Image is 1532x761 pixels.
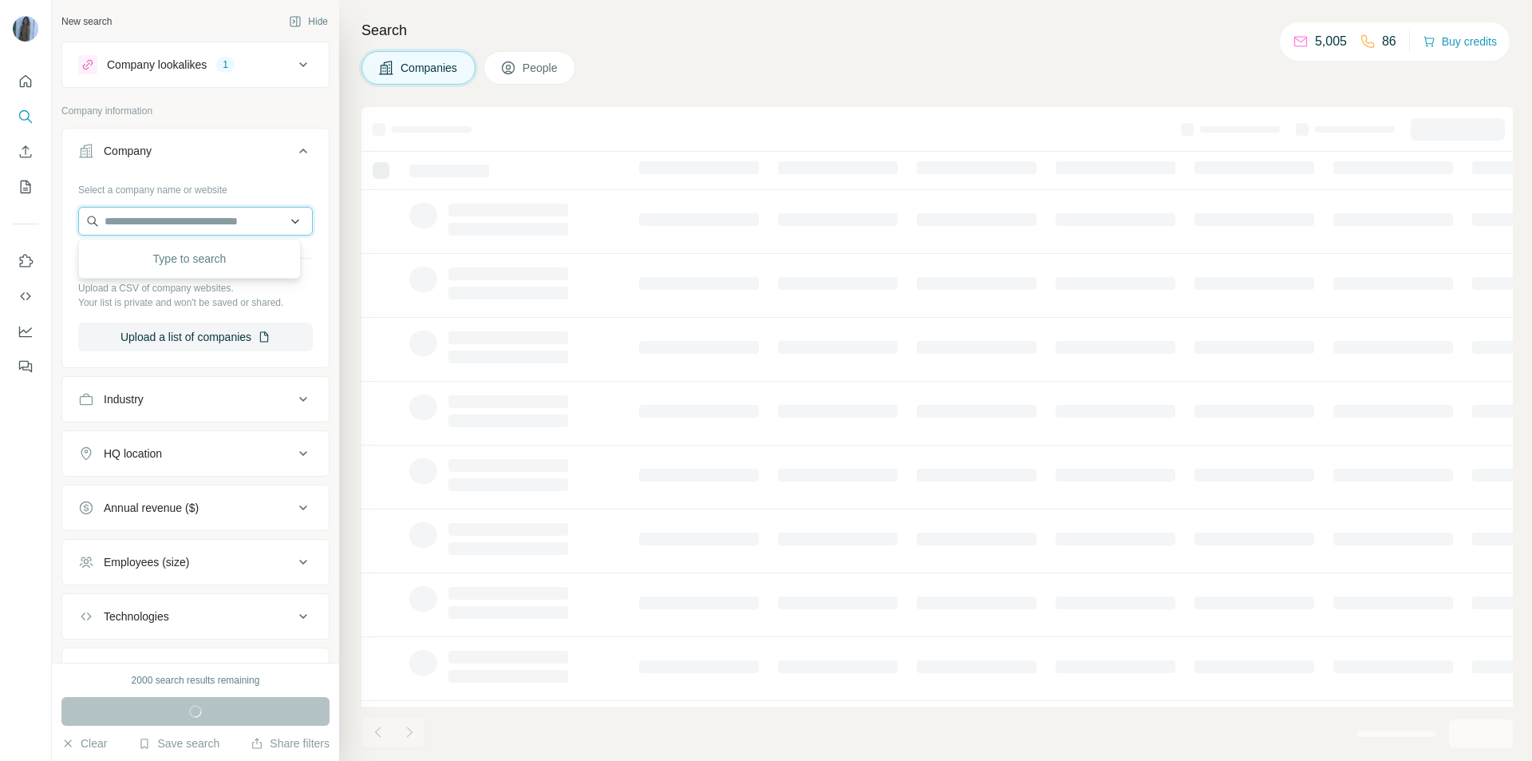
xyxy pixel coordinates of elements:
[62,46,329,84] button: Company lookalikes1
[251,735,330,751] button: Share filters
[82,243,297,275] div: Type to search
[1315,32,1347,51] p: 5,005
[62,132,329,176] button: Company
[13,172,38,201] button: My lists
[104,446,162,462] div: HQ location
[62,652,329,690] button: Keywords
[523,60,559,76] span: People
[61,14,112,29] div: New search
[278,10,339,34] button: Hide
[78,281,313,295] p: Upload a CSV of company websites.
[13,352,38,381] button: Feedback
[61,104,330,118] p: Company information
[1382,32,1396,51] p: 86
[78,295,313,310] p: Your list is private and won't be saved or shared.
[61,735,107,751] button: Clear
[107,57,207,73] div: Company lookalikes
[78,176,313,197] div: Select a company name or website
[104,554,189,570] div: Employees (size)
[13,247,38,275] button: Use Surfe on LinkedIn
[13,102,38,131] button: Search
[104,391,144,407] div: Industry
[62,543,329,581] button: Employees (size)
[401,60,459,76] span: Companies
[361,19,1513,42] h4: Search
[104,143,152,159] div: Company
[62,434,329,473] button: HQ location
[62,380,329,418] button: Industry
[13,317,38,346] button: Dashboard
[13,16,38,42] img: Avatar
[216,57,235,72] div: 1
[138,735,219,751] button: Save search
[13,282,38,311] button: Use Surfe API
[78,323,313,351] button: Upload a list of companies
[13,67,38,96] button: Quick start
[1423,30,1497,53] button: Buy credits
[132,673,260,688] div: 2000 search results remaining
[104,608,169,624] div: Technologies
[62,597,329,636] button: Technologies
[13,137,38,166] button: Enrich CSV
[62,489,329,527] button: Annual revenue ($)
[104,500,199,516] div: Annual revenue ($)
